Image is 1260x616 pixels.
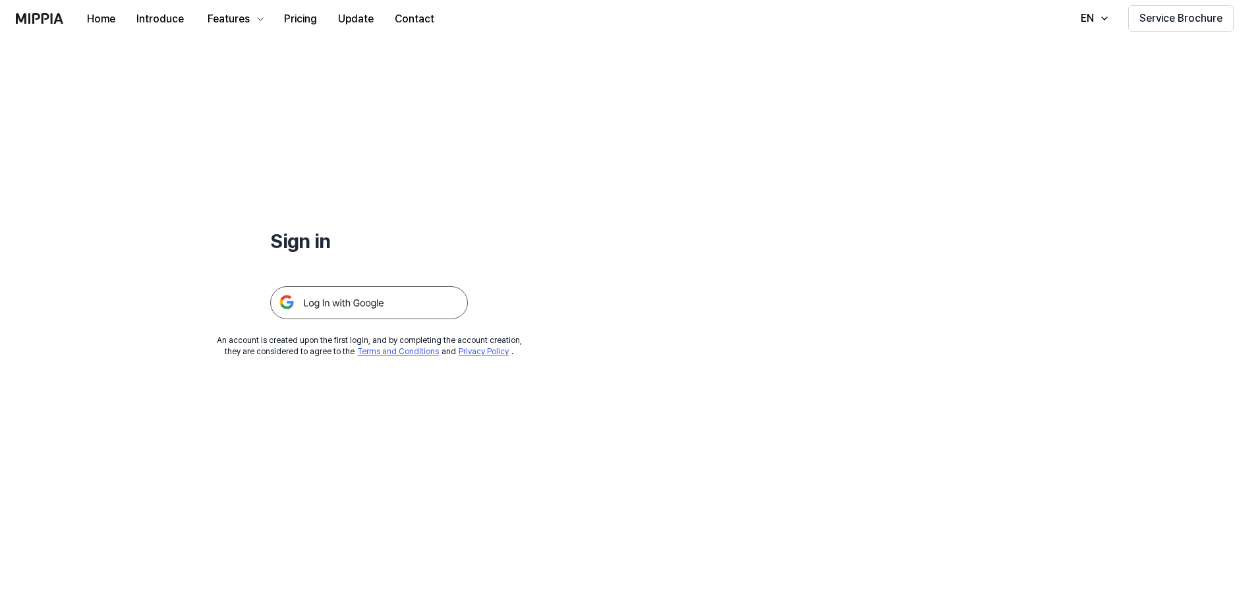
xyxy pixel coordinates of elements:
[328,1,384,37] a: Update
[16,13,63,24] img: logo
[194,6,273,32] button: Features
[328,6,384,32] button: Update
[76,6,126,32] button: Home
[270,286,468,319] img: 구글 로그인 버튼
[357,347,439,356] a: Terms and Conditions
[459,347,509,356] a: Privacy Policy
[273,6,328,32] button: Pricing
[217,335,522,357] div: An account is created upon the first login, and by completing the account creation, they are cons...
[384,6,445,32] button: Contact
[205,11,252,27] div: Features
[270,227,468,255] h1: Sign in
[1128,5,1234,32] button: Service Brochure
[126,6,194,32] button: Introduce
[1068,5,1118,32] button: EN
[1078,11,1097,26] div: EN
